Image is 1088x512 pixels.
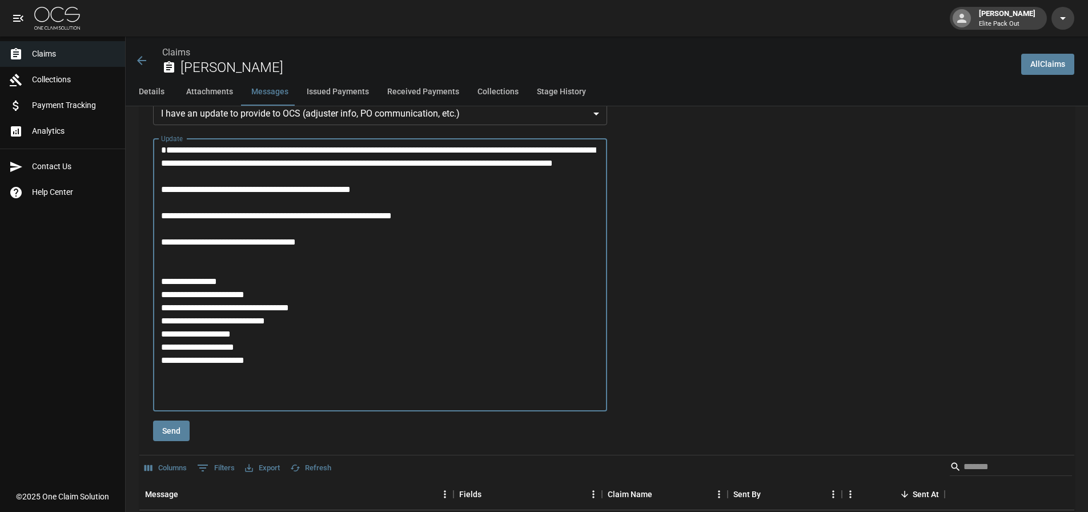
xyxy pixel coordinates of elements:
[842,486,859,503] button: Menu
[126,78,177,106] button: Details
[710,486,728,503] button: Menu
[378,78,468,106] button: Received Payments
[528,78,595,106] button: Stage History
[32,125,116,137] span: Analytics
[32,99,116,111] span: Payment Tracking
[153,421,190,442] button: Send
[761,486,777,502] button: Sort
[728,478,842,510] div: Sent By
[126,78,1088,106] div: anchor tabs
[468,78,528,106] button: Collections
[180,59,1012,76] h2: [PERSON_NAME]
[481,486,497,502] button: Sort
[32,186,116,198] span: Help Center
[585,486,602,503] button: Menu
[34,7,80,30] img: ocs-logo-white-transparent.png
[459,478,481,510] div: Fields
[162,46,1012,59] nav: breadcrumb
[194,459,238,477] button: Show filters
[242,459,283,477] button: Export
[142,459,190,477] button: Select columns
[1021,54,1074,75] a: AllClaims
[177,78,242,106] button: Attachments
[733,478,761,510] div: Sent By
[7,7,30,30] button: open drawer
[436,486,453,503] button: Menu
[153,102,607,125] div: I have an update to provide to OCS (adjuster info, PO communication, etc.)
[32,74,116,86] span: Collections
[242,78,298,106] button: Messages
[825,486,842,503] button: Menu
[608,478,652,510] div: Claim Name
[897,486,913,502] button: Sort
[162,47,190,58] a: Claims
[139,478,453,510] div: Message
[602,478,728,510] div: Claim Name
[453,478,602,510] div: Fields
[652,486,668,502] button: Sort
[145,478,178,510] div: Message
[298,78,378,106] button: Issued Payments
[913,478,939,510] div: Sent At
[979,19,1035,29] p: Elite Pack Out
[974,8,1040,29] div: [PERSON_NAME]
[842,478,945,510] div: Sent At
[287,459,334,477] button: Refresh
[178,486,194,502] button: Sort
[161,134,183,143] label: Update
[32,161,116,173] span: Contact Us
[16,491,109,502] div: © 2025 One Claim Solution
[32,48,116,60] span: Claims
[950,458,1072,478] div: Search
